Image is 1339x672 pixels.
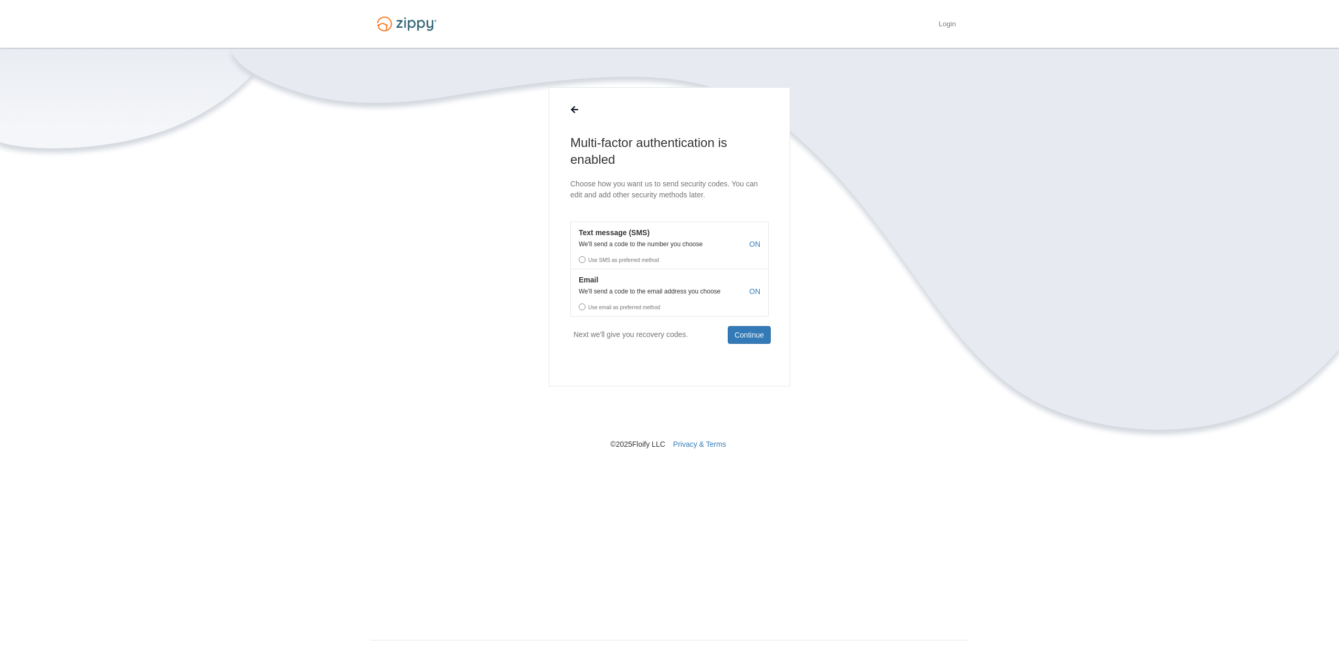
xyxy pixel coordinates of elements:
button: Text message (SMS)We'll send a code to the number you chooseONUse SMS as preferred method [570,222,769,269]
em: Text message (SMS) [571,227,650,238]
h1: Multi-factor authentication is enabled [570,134,769,168]
p: Choose how you want us to send security codes. You can edit and add other security methods later. [570,178,769,201]
input: Use email as preferred method [579,303,586,310]
p: Next we'll give you recovery codes. [573,326,688,343]
button: Continue [728,326,771,344]
input: Use SMS as preferred method [579,256,586,263]
span: ON [749,239,760,249]
p: We'll send a code to the number you choose [571,240,768,248]
span: ON [749,286,760,297]
img: Logo [370,12,443,36]
a: Privacy & Terms [673,440,726,448]
em: Email [571,275,598,285]
label: Use email as preferred method [571,298,768,313]
p: We'll send a code to the email address you choose [571,288,768,295]
button: EmailWe'll send a code to the email address you chooseONUse email as preferred method [570,269,769,317]
nav: © 2025 Floify LLC [370,386,969,449]
label: Use SMS as preferred method [571,250,768,266]
a: Login [939,20,956,30]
